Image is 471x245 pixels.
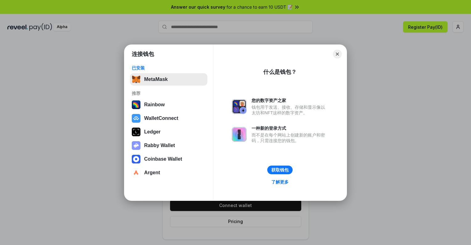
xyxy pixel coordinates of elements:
img: svg+xml,%3Csvg%20width%3D%2228%22%20height%3D%2228%22%20viewBox%3D%220%200%2028%2028%22%20fill%3D... [132,114,140,123]
img: svg+xml,%3Csvg%20xmlns%3D%22http%3A%2F%2Fwww.w3.org%2F2000%2Fsvg%22%20fill%3D%22none%22%20viewBox... [232,99,247,114]
div: Argent [144,170,160,175]
button: MetaMask [130,73,207,86]
button: Rainbow [130,99,207,111]
div: 一种新的登录方式 [252,125,328,131]
div: 钱包用于发送、接收、存储和显示像以太坊和NFT这样的数字资产。 [252,104,328,116]
div: 什么是钱包？ [263,68,297,76]
img: svg+xml,%3Csvg%20width%3D%2228%22%20height%3D%2228%22%20viewBox%3D%220%200%2028%2028%22%20fill%3D... [132,168,140,177]
img: svg+xml,%3Csvg%20xmlns%3D%22http%3A%2F%2Fwww.w3.org%2F2000%2Fsvg%22%20width%3D%2228%22%20height%3... [132,128,140,136]
img: svg+xml,%3Csvg%20width%3D%22120%22%20height%3D%22120%22%20viewBox%3D%220%200%20120%20120%22%20fil... [132,100,140,109]
div: 您的数字资产之家 [252,98,328,103]
div: 推荐 [132,91,206,96]
img: svg+xml,%3Csvg%20width%3D%2228%22%20height%3D%2228%22%20viewBox%3D%220%200%2028%2028%22%20fill%3D... [132,155,140,163]
img: svg+xml,%3Csvg%20xmlns%3D%22http%3A%2F%2Fwww.w3.org%2F2000%2Fsvg%22%20fill%3D%22none%22%20viewBox... [232,127,247,142]
button: Coinbase Wallet [130,153,207,165]
div: Rainbow [144,102,165,108]
div: 获取钱包 [271,167,289,173]
button: Argent [130,167,207,179]
div: 了解更多 [271,179,289,185]
img: svg+xml,%3Csvg%20xmlns%3D%22http%3A%2F%2Fwww.w3.org%2F2000%2Fsvg%22%20fill%3D%22none%22%20viewBox... [132,141,140,150]
div: MetaMask [144,77,168,82]
h1: 连接钱包 [132,50,154,58]
div: Rabby Wallet [144,143,175,148]
button: Close [333,50,342,58]
button: Rabby Wallet [130,139,207,152]
div: Ledger [144,129,160,135]
div: 已安装 [132,65,206,71]
button: WalletConnect [130,112,207,125]
img: svg+xml,%3Csvg%20fill%3D%22none%22%20height%3D%2233%22%20viewBox%3D%220%200%2035%2033%22%20width%... [132,75,140,84]
button: Ledger [130,126,207,138]
div: WalletConnect [144,116,178,121]
a: 了解更多 [268,178,292,186]
div: 而不是在每个网站上创建新的账户和密码，只需连接您的钱包。 [252,132,328,143]
div: Coinbase Wallet [144,156,182,162]
button: 获取钱包 [267,166,293,174]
